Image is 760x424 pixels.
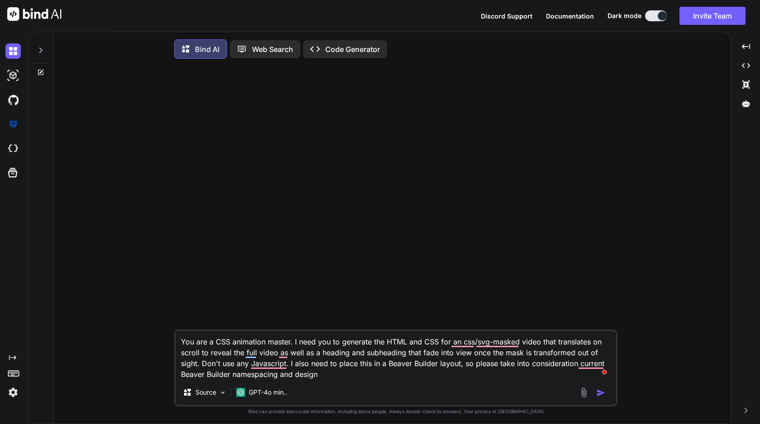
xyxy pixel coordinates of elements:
img: settings [5,385,21,400]
textarea: To enrich screen reader interactions, please activate Accessibility in Grammarly extension settings [176,331,616,380]
img: githubDark [5,92,21,108]
img: cloudideIcon [5,141,21,156]
p: GPT-4o min.. [249,388,287,397]
img: darkAi-studio [5,68,21,83]
button: Discord Support [481,11,532,21]
button: Documentation [546,11,594,21]
img: GPT-4o mini [236,388,245,397]
button: Invite Team [679,7,746,25]
img: attachment [579,387,589,398]
p: Code Generator [325,44,380,55]
img: Bind AI [7,7,62,21]
span: Documentation [546,12,594,20]
img: Pick Models [219,389,227,396]
span: Discord Support [481,12,532,20]
img: premium [5,117,21,132]
span: Dark mode [608,11,641,20]
p: Bind AI [195,44,219,55]
img: icon [596,388,605,397]
p: Web Search [252,44,293,55]
p: Source [195,388,216,397]
p: Bind can provide inaccurate information, including about people. Always double-check its answers.... [174,408,617,415]
img: darkChat [5,43,21,59]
